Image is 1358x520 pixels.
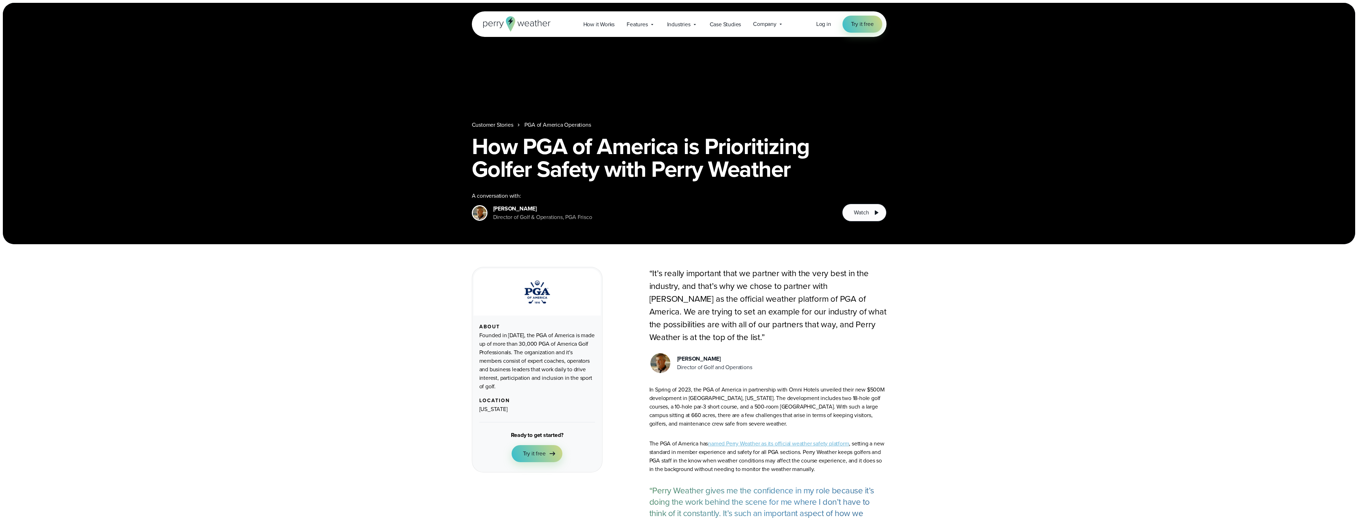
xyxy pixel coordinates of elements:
[842,204,886,221] button: Watch
[493,204,592,213] div: [PERSON_NAME]
[577,17,621,32] a: How it Works
[472,121,887,129] nav: Breadcrumb
[524,121,591,129] a: PGA of America Operations
[493,213,592,221] div: Director of Golf & Operations, PGA Frisco
[854,208,869,217] span: Watch
[479,324,595,330] div: About
[627,20,648,29] span: Features
[473,206,486,220] img: Paul Earnest, Director of Golf & Operations, PGA Frisco Headshot
[583,20,615,29] span: How it Works
[842,16,882,33] a: Try it free
[677,355,752,363] div: [PERSON_NAME]
[650,353,670,373] img: Paul Earnest, Director of Golf & Operations, PGA Frisco Headshot
[479,331,595,391] div: Founded in [DATE], the PGA of America is made up of more than 30,000 PGA of America Golf Professi...
[816,20,831,28] a: Log in
[851,20,874,28] span: Try it free
[667,20,691,29] span: Industries
[710,20,741,29] span: Case Studies
[511,431,563,439] div: Ready to get started?
[753,20,776,28] span: Company
[513,277,561,307] img: PGA.svg
[472,121,513,129] a: Customer Stories
[704,17,747,32] a: Case Studies
[472,192,831,200] div: A conversation with:
[649,439,887,474] p: The PGA of America has , setting a new standard in member experience and safety for all PGA secti...
[523,449,546,458] span: Try it free
[472,135,887,180] h1: How PGA of America is Prioritizing Golfer Safety with Perry Weather
[479,398,595,404] div: Location
[708,439,849,448] a: named Perry Weather as its official weather safety platform
[649,267,887,344] p: “It’s really important that we partner with the very best in the industry, and that’s why we chos...
[512,445,563,462] a: Try it free
[649,385,887,428] p: In Spring of 2023, the PGA of America in partnership with Omni Hotels unveiled their new $500M de...
[677,363,752,372] div: Director of Golf and Operations
[479,405,595,414] div: [US_STATE]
